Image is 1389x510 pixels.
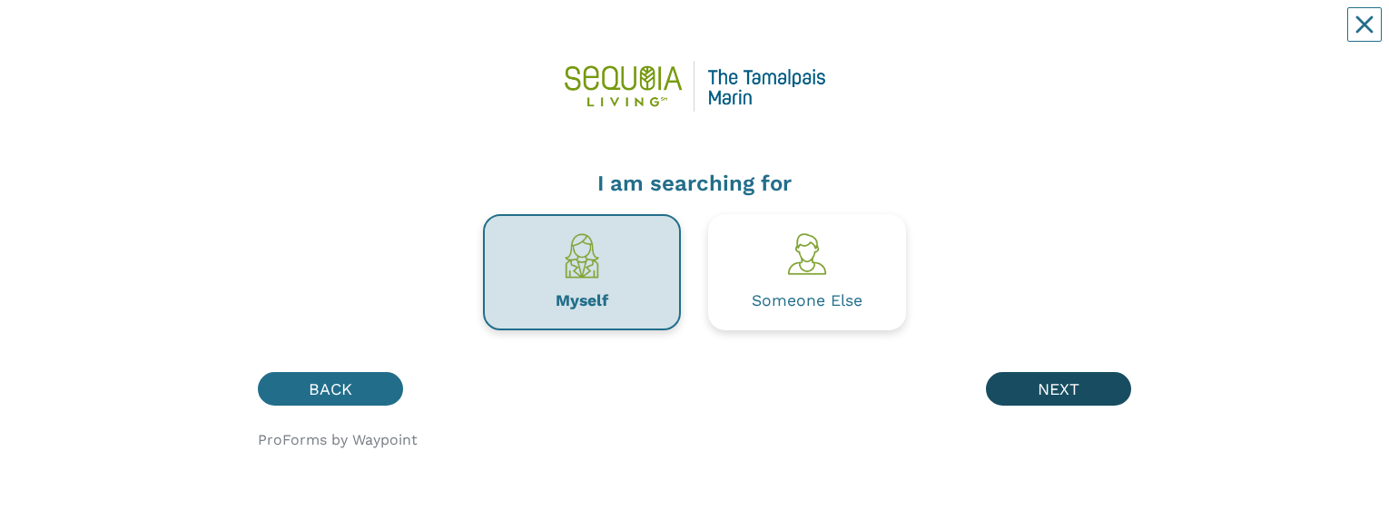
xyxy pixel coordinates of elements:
button: Close [1347,7,1382,42]
div: Someone Else [752,293,862,309]
a: ProForms by Waypoint [258,431,418,448]
img: 6de16c7c-b3f9-455c-93c4-1fc569792448.png [782,229,832,280]
img: a6c420de-8497-42f1-bb93-dbe7285bd216.png [544,47,846,125]
button: NEXT [986,372,1131,406]
img: 62770a92-8201-476a-8896-c6f95674bf33.png [557,230,607,281]
div: I am searching for [258,167,1131,200]
button: BACK [258,372,403,406]
div: Myself [556,293,608,309]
